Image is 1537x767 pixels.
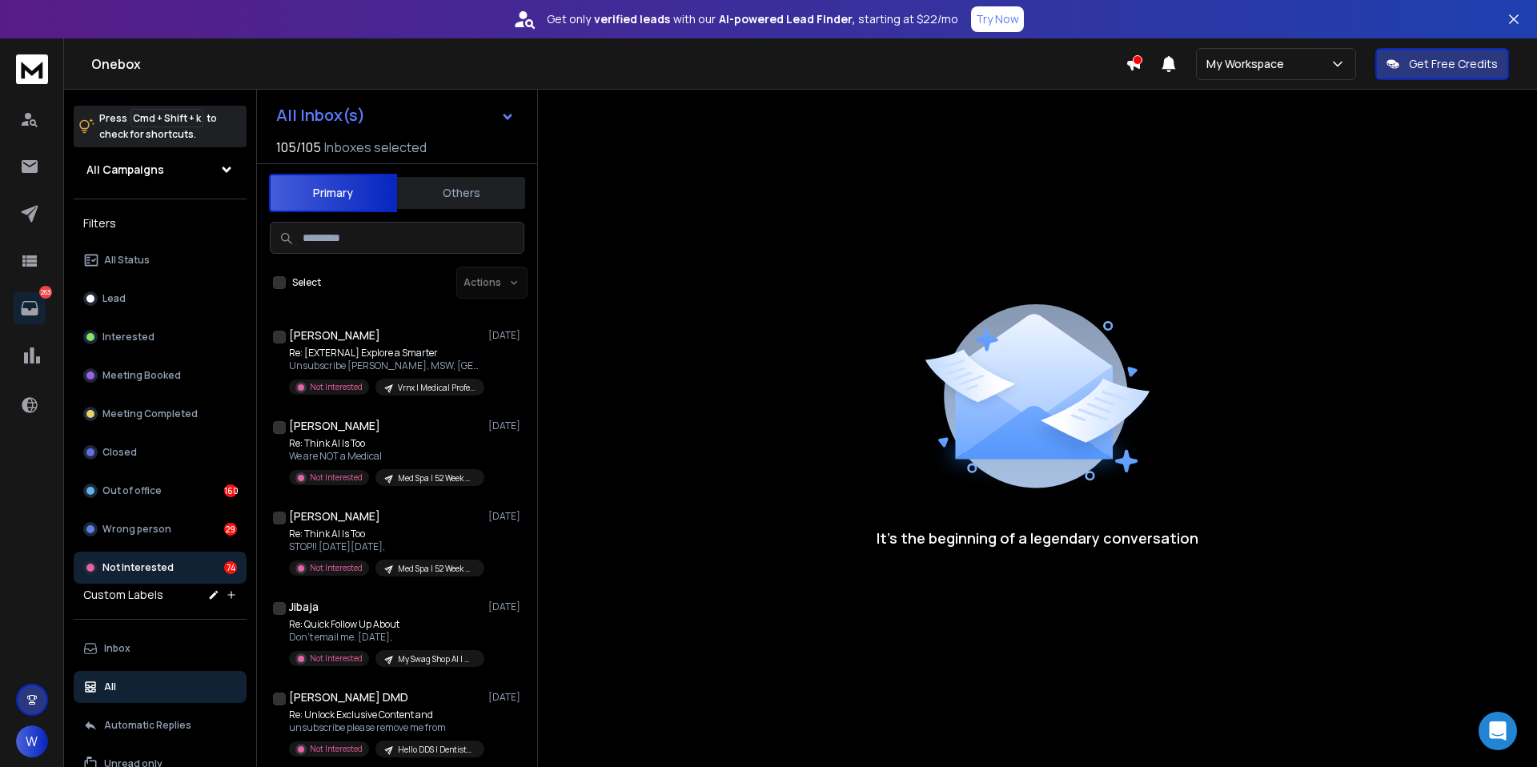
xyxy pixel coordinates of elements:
[289,631,481,644] p: Don't email me. [DATE],
[16,54,48,84] img: logo
[289,450,481,463] p: We are NOT a Medical
[83,587,163,603] h3: Custom Labels
[74,154,247,186] button: All Campaigns
[16,725,48,757] button: W
[289,618,481,631] p: Re: Quick Follow Up About
[102,331,155,343] p: Interested
[276,107,365,123] h1: All Inbox(s)
[130,109,203,127] span: Cmd + Shift + k
[488,420,524,432] p: [DATE]
[269,174,397,212] button: Primary
[74,244,247,276] button: All Status
[547,11,958,27] p: Get only with our starting at $22/mo
[310,472,363,484] p: Not Interested
[74,709,247,741] button: Automatic Replies
[102,484,162,497] p: Out of office
[102,523,171,536] p: Wrong person
[99,110,217,143] p: Press to check for shortcuts.
[289,347,481,359] p: Re: [EXTERNAL] Explore a Smarter
[488,691,524,704] p: [DATE]
[74,212,247,235] h3: Filters
[488,329,524,342] p: [DATE]
[39,286,52,299] p: 263
[74,552,247,584] button: Not Interested74
[324,138,427,157] h3: Inboxes selected
[310,562,363,574] p: Not Interested
[289,508,380,524] h1: [PERSON_NAME]
[74,632,247,665] button: Inbox
[104,681,116,693] p: All
[74,475,247,507] button: Out of office160
[398,744,475,756] p: Hello DDS | Dentists & Dental Practices
[310,743,363,755] p: Not Interested
[289,689,408,705] h1: [PERSON_NAME] DMD
[488,600,524,613] p: [DATE]
[104,642,130,655] p: Inbox
[719,11,855,27] strong: AI-powered Lead Finder,
[276,138,321,157] span: 105 / 105
[14,292,46,324] a: 263
[104,254,150,267] p: All Status
[104,719,191,732] p: Automatic Replies
[1375,48,1509,80] button: Get Free Credits
[74,671,247,703] button: All
[289,418,380,434] h1: [PERSON_NAME]
[289,359,481,372] p: Unsubscribe [PERSON_NAME], MSW, [GEOGRAPHIC_DATA],
[102,292,126,305] p: Lead
[1409,56,1498,72] p: Get Free Credits
[310,381,363,393] p: Not Interested
[289,327,380,343] h1: [PERSON_NAME]
[74,398,247,430] button: Meeting Completed
[1206,56,1290,72] p: My Workspace
[289,599,319,615] h1: Jibaja
[976,11,1019,27] p: Try Now
[971,6,1024,32] button: Try Now
[102,369,181,382] p: Meeting Booked
[224,484,237,497] div: 160
[224,523,237,536] div: 29
[74,321,247,353] button: Interested
[74,283,247,315] button: Lead
[102,561,174,574] p: Not Interested
[289,528,481,540] p: Re: Think AI Is Too
[102,408,198,420] p: Meeting Completed
[398,563,475,575] p: Med Spa | 52 Week Campaign
[289,437,481,450] p: Re: Think AI Is Too
[488,510,524,523] p: [DATE]
[74,436,247,468] button: Closed
[310,653,363,665] p: Not Interested
[91,54,1126,74] h1: Onebox
[289,721,481,734] p: unsubscribe please remove me from
[74,359,247,392] button: Meeting Booked
[102,446,137,459] p: Closed
[74,513,247,545] button: Wrong person29
[289,540,481,553] p: STOP!! [DATE][DATE],
[398,653,475,665] p: My Swag Shop AI | Home Services | v1
[289,709,481,721] p: Re: Unlock Exclusive Content and
[224,561,237,574] div: 74
[86,162,164,178] h1: All Campaigns
[877,527,1198,549] p: It’s the beginning of a legendary conversation
[398,382,475,394] p: Vrnx | Medical Professionals
[397,175,525,211] button: Others
[292,276,321,289] label: Select
[263,99,528,131] button: All Inbox(s)
[1479,712,1517,750] div: Open Intercom Messenger
[594,11,670,27] strong: verified leads
[398,472,475,484] p: Med Spa | 52 Week Campaign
